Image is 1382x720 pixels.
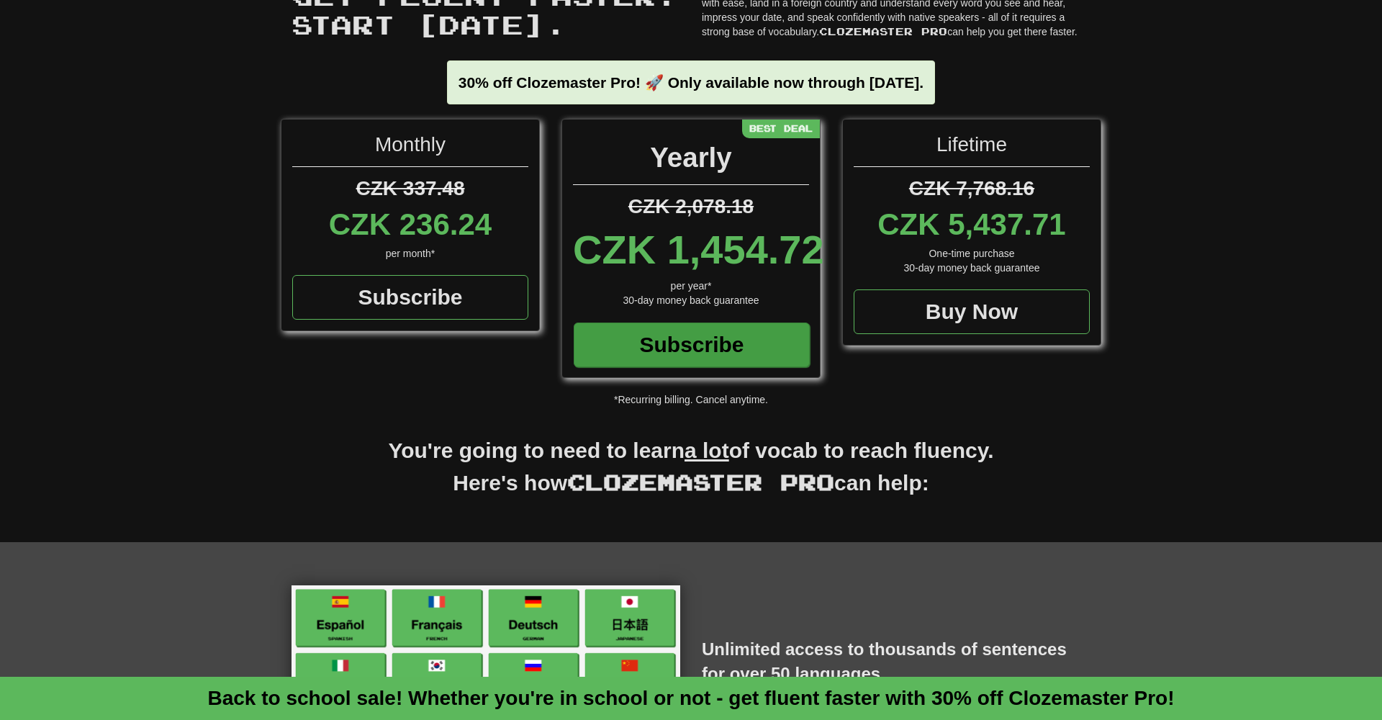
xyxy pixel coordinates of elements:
a: Subscribe [573,322,809,366]
span: CZK 337.48 [356,177,465,199]
div: 30-day money back guarantee [854,261,1090,275]
span: CZK 7,768.16 [909,177,1034,199]
span: CZK 2,078.18 [628,195,754,217]
strong: 30% off Clozemaster Pro! 🚀 Only available now through [DATE]. [459,74,923,91]
h2: You're going to need to learn of vocab to reach fluency. Here's how can help: [281,436,1101,513]
a: Buy Now [854,289,1090,334]
div: Yearly [573,138,809,185]
div: CZK 1,454.72 [573,221,809,279]
div: Monthly [292,130,528,167]
u: a lot [685,438,729,462]
div: per year* [573,279,809,293]
div: CZK 5,437.71 [854,203,1090,246]
a: Back to school sale! Whether you're in school or not - get fluent faster with 30% off Clozemaster... [207,687,1174,709]
div: per month* [292,246,528,261]
div: Lifetime [854,130,1090,167]
a: Subscribe [292,275,528,320]
div: 30-day money back guarantee [573,293,809,307]
div: One-time purchase [854,246,1090,261]
div: Best Deal [742,120,820,138]
div: CZK 236.24 [292,203,528,246]
div: Subscribe [574,323,810,367]
strong: Unlimited access to thousands of sentences for over 50 languages. [702,639,1067,683]
span: Clozemaster Pro [819,25,947,37]
span: Clozemaster Pro [567,469,834,495]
